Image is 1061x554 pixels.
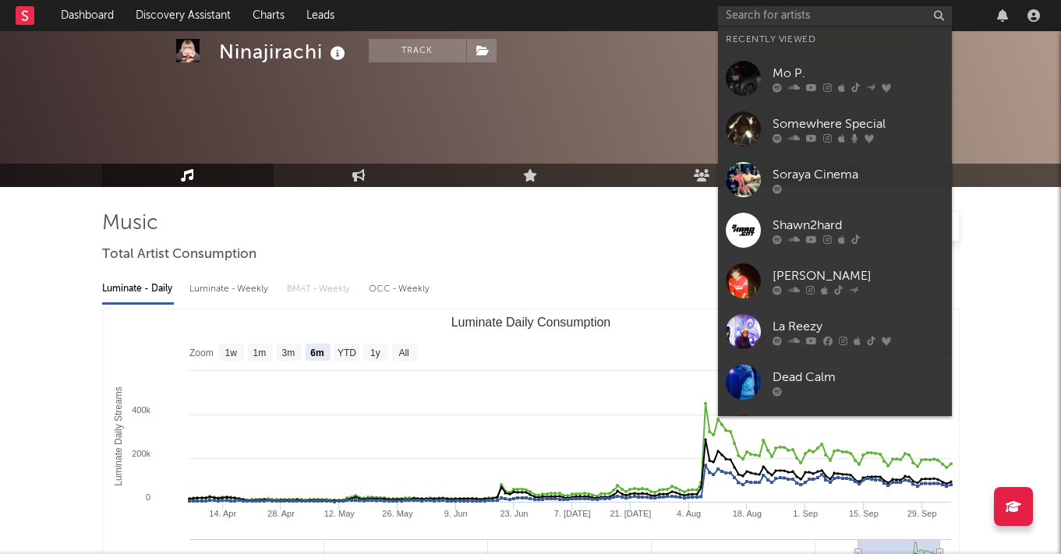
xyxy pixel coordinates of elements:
input: Search for artists [718,6,952,26]
text: 400k [132,405,150,415]
text: 18. Aug [732,509,761,518]
a: Somewhere Special [718,104,952,154]
text: Luminate Daily Consumption [451,316,610,329]
text: 28. Apr [267,509,295,518]
div: OCC - Weekly [369,276,431,302]
a: Mo P. [718,53,952,104]
text: 1y [370,348,380,358]
a: Dead Calm [718,357,952,408]
div: Soraya Cinema [773,165,944,184]
div: Luminate - Weekly [189,276,271,302]
text: 0 [145,492,150,502]
text: 1. Sep [793,509,818,518]
text: 21. [DATE] [610,509,651,518]
text: 29. Sep [907,509,936,518]
text: 4. Aug [677,509,701,518]
text: Luminate Daily Streams [112,386,123,485]
div: Dead Calm [773,368,944,386]
text: All [398,348,408,358]
text: 6m [310,348,324,358]
div: [PERSON_NAME] [773,266,944,285]
span: Total Artist Consumption [102,245,256,264]
a: [PERSON_NAME] [718,256,952,306]
text: 7. [DATE] [553,509,590,518]
text: 15. Sep [848,509,878,518]
text: 26. May [382,509,413,518]
div: La Reezy [773,317,944,336]
text: 23. Jun [500,509,528,518]
text: 12. May [324,509,355,518]
text: 1w [225,348,237,358]
div: Somewhere Special [773,115,944,133]
a: Shawn2hard [718,205,952,256]
text: 14. Apr [209,509,236,518]
text: 9. Jun [444,509,467,518]
div: Luminate - Daily [102,276,174,302]
a: La Reezy [718,306,952,357]
text: 200k [132,449,150,458]
button: Track [369,39,466,62]
a: Soraya Cinema [718,154,952,205]
text: YTD [337,348,355,358]
div: Mo P. [773,64,944,83]
div: Recently Viewed [726,30,944,49]
text: Zoom [189,348,214,358]
text: 3m [281,348,295,358]
a: Dragnutz [718,408,952,458]
div: Ninajirachi [219,39,349,65]
text: 1m [253,348,266,358]
div: Shawn2hard [773,216,944,235]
